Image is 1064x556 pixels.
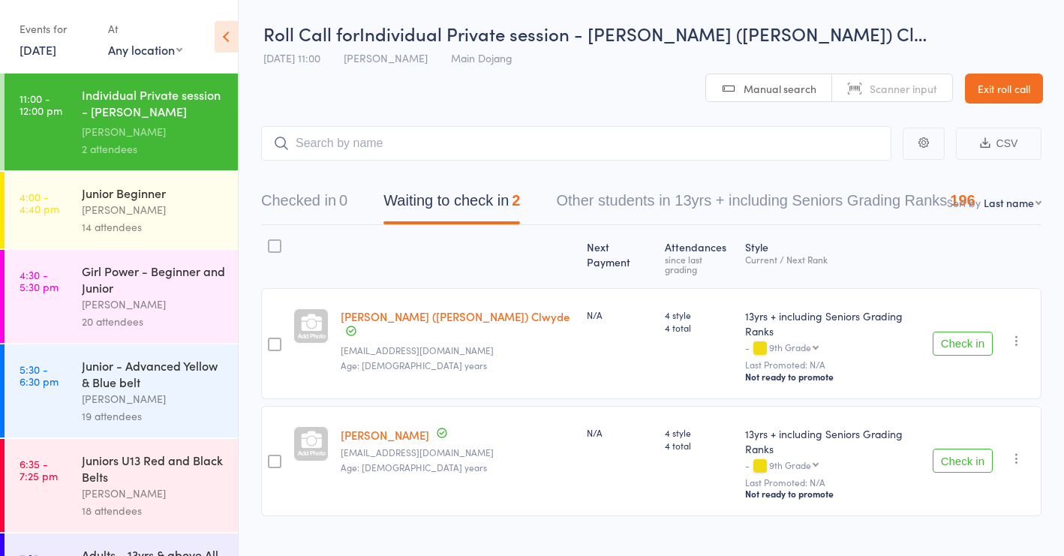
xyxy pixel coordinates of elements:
[665,426,733,439] span: 4 style
[5,74,238,170] a: 11:00 -12:00 pmIndividual Private session - [PERSON_NAME] ([PERSON_NAME]) Clwyde[PERSON_NAME]2 at...
[5,250,238,343] a: 4:30 -5:30 pmGirl Power - Beginner and Junior[PERSON_NAME]20 attendees
[745,254,921,264] div: Current / Next Rank
[665,439,733,452] span: 4 total
[20,363,59,387] time: 5:30 - 6:30 pm
[745,359,921,370] small: Last Promoted: N/A
[82,140,225,158] div: 2 attendees
[745,342,921,355] div: -
[587,426,653,439] div: N/A
[263,21,359,46] span: Roll Call for
[933,449,993,473] button: Check in
[739,232,927,281] div: Style
[5,439,238,532] a: 6:35 -7:25 pmJuniors U13 Red and Black Belts[PERSON_NAME]18 attendees
[261,185,347,224] button: Checked in0
[947,195,981,210] label: Sort by
[82,502,225,519] div: 18 attendees
[383,185,520,224] button: Waiting to check in2
[20,92,62,116] time: 11:00 - 12:00 pm
[82,313,225,330] div: 20 attendees
[665,254,733,274] div: since last grading
[20,17,93,41] div: Events for
[20,191,59,215] time: 4:00 - 4:40 pm
[745,460,921,473] div: -
[451,50,512,65] span: Main Dojang
[82,407,225,425] div: 19 attendees
[82,296,225,313] div: [PERSON_NAME]
[82,357,225,390] div: Junior - Advanced Yellow & Blue belt
[965,74,1043,104] a: Exit roll call
[261,126,891,161] input: Search by name
[745,488,921,500] div: Not ready to promote
[82,452,225,485] div: Juniors U13 Red and Black Belts
[341,461,487,473] span: Age: [DEMOGRAPHIC_DATA] years
[665,321,733,334] span: 4 total
[950,192,975,209] div: 196
[512,192,520,209] div: 2
[769,460,811,470] div: 9th Grade
[359,21,927,46] span: Individual Private session - [PERSON_NAME] ([PERSON_NAME]) Cl…
[556,185,975,224] button: Other students in 13yrs + including Seniors Grading Ranks196
[5,344,238,437] a: 5:30 -6:30 pmJunior - Advanced Yellow & Blue belt[PERSON_NAME]19 attendees
[82,263,225,296] div: Girl Power - Beginner and Junior
[956,128,1041,160] button: CSV
[581,232,659,281] div: Next Payment
[745,477,921,488] small: Last Promoted: N/A
[5,172,238,248] a: 4:00 -4:40 pmJunior Beginner[PERSON_NAME]14 attendees
[108,17,182,41] div: At
[82,218,225,236] div: 14 attendees
[108,41,182,58] div: Any location
[341,359,487,371] span: Age: [DEMOGRAPHIC_DATA] years
[341,345,575,356] small: e.clwyde@outlook.com
[20,269,59,293] time: 4:30 - 5:30 pm
[82,86,225,123] div: Individual Private session - [PERSON_NAME] ([PERSON_NAME]) Clwyde
[82,390,225,407] div: [PERSON_NAME]
[745,308,921,338] div: 13yrs + including Seniors Grading Ranks
[341,447,575,458] small: kaydee_powell@hotmail.com
[263,50,320,65] span: [DATE] 11:00
[341,427,429,443] a: [PERSON_NAME]
[933,332,993,356] button: Check in
[745,371,921,383] div: Not ready to promote
[587,308,653,321] div: N/A
[769,342,811,352] div: 9th Grade
[82,185,225,201] div: Junior Beginner
[82,201,225,218] div: [PERSON_NAME]
[341,308,570,324] a: [PERSON_NAME] ([PERSON_NAME]) Clwyde
[744,81,816,96] span: Manual search
[344,50,428,65] span: [PERSON_NAME]
[82,123,225,140] div: [PERSON_NAME]
[659,232,739,281] div: Atten­dances
[870,81,937,96] span: Scanner input
[339,192,347,209] div: 0
[20,41,56,58] a: [DATE]
[82,485,225,502] div: [PERSON_NAME]
[745,426,921,456] div: 13yrs + including Seniors Grading Ranks
[665,308,733,321] span: 4 style
[20,458,58,482] time: 6:35 - 7:25 pm
[984,195,1034,210] div: Last name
